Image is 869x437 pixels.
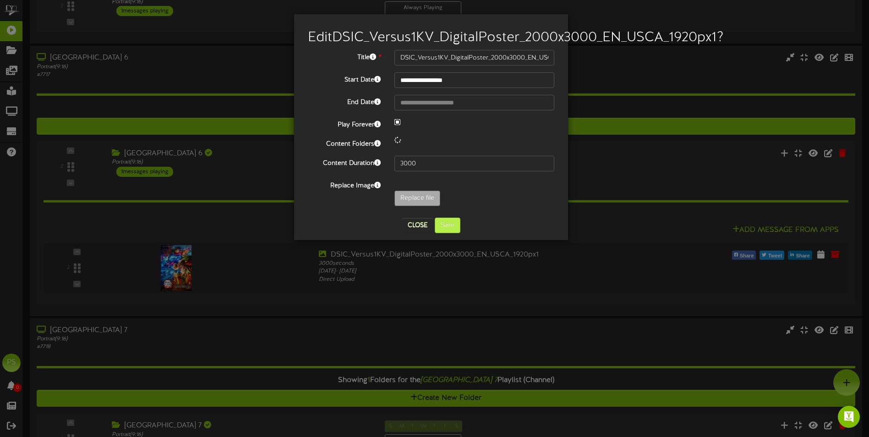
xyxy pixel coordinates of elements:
[435,218,460,233] button: Save
[301,137,388,149] label: Content Folders
[308,30,554,45] h2: Edit DSIC_Versus1KV_DigitalPoster_2000x3000_EN_USCA_1920px1 ?
[301,156,388,168] label: Content Duration
[394,50,554,66] input: Title
[394,156,554,171] input: 15
[301,95,388,107] label: End Date
[301,72,388,85] label: Start Date
[301,117,388,130] label: Play Forever
[301,178,388,191] label: Replace Image
[838,406,860,428] div: Open Intercom Messenger
[301,50,388,62] label: Title
[402,218,433,233] button: Close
